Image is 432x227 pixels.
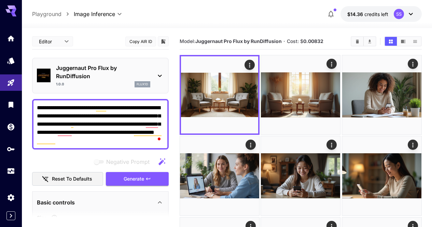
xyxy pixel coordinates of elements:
[37,198,75,207] p: Basic controls
[32,172,103,186] button: Reset to defaults
[364,11,388,17] span: credits left
[7,79,15,87] div: Playground
[408,140,418,150] div: Actions
[181,56,258,133] img: 9k=
[397,37,409,46] button: Show media in video view
[37,104,164,145] textarea: To enrich screen reader interactions, please activate Accessibility in Grammarly extension settings
[7,145,15,153] div: API Keys
[287,38,323,44] span: Cost: $
[283,37,285,45] p: ·
[56,64,150,80] p: Juggernaut Pro Flux by RunDiffusion
[340,6,422,22] button: $14.36387SS
[180,38,282,44] span: Model:
[261,136,340,215] img: 9k=
[364,37,376,46] button: Download All
[7,34,15,43] div: Home
[303,38,323,44] b: 0.00832
[75,40,115,45] div: Keywords by Traffic
[160,37,166,45] button: Add to library
[11,18,16,23] img: website_grey.svg
[342,136,421,215] img: Z
[106,172,169,186] button: Generate
[37,61,164,90] div: Juggernaut Pro Flux by RunDiffusion1.0.0flux1d
[18,40,24,45] img: tab_domain_overview_orange.svg
[351,37,363,46] button: Clear All
[7,98,15,107] div: Library
[7,167,15,175] div: Usage
[56,82,64,87] p: 1.0.0
[7,193,15,202] div: Settings
[409,37,421,46] button: Show media in list view
[93,157,155,166] span: Negative prompts are not compatible with the selected model.
[385,37,397,46] button: Show media in grid view
[11,11,16,16] img: logo_orange.svg
[32,10,74,18] nav: breadcrumb
[37,194,164,211] div: Basic controls
[394,9,404,19] div: SS
[246,140,256,150] div: Actions
[7,56,15,65] div: Models
[7,123,15,131] div: Wallet
[32,10,61,18] a: Playground
[327,59,337,69] div: Actions
[137,82,148,87] p: flux1d
[342,55,421,134] img: Z
[106,158,150,166] span: Negative Prompt
[18,18,48,23] div: Domain: [URL]
[68,40,73,45] img: tab_keywords_by_traffic_grey.svg
[6,211,15,220] button: Expand sidebar
[39,38,60,45] span: Editor
[384,36,422,46] div: Show media in grid viewShow media in video viewShow media in list view
[261,55,340,134] img: Z
[26,40,61,45] div: Domain Overview
[180,136,259,215] img: 9k=
[245,60,255,70] div: Actions
[19,11,33,16] div: v 4.0.25
[74,10,115,18] span: Image Inference
[125,37,156,46] button: Copy AIR ID
[408,59,418,69] div: Actions
[347,11,388,18] div: $14.36387
[327,140,337,150] div: Actions
[347,11,364,17] span: $14.36
[124,175,144,183] span: Generate
[351,36,376,46] div: Clear AllDownload All
[195,38,282,44] b: Juggernaut Pro Flux by RunDiffusion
